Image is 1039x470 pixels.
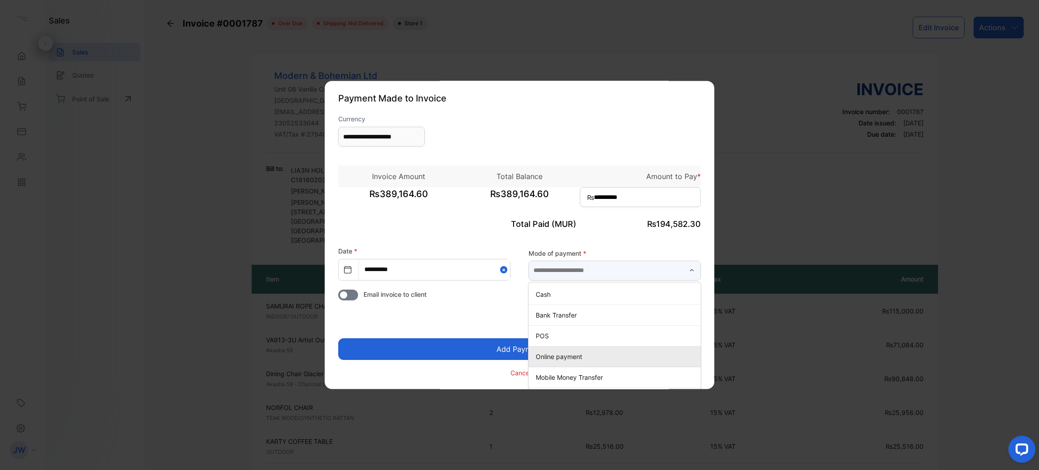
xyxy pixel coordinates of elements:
span: ₨194,582.30 [647,219,701,229]
p: POS [536,331,697,340]
p: Cancel [510,368,531,377]
p: Mobile Money Transfer [536,372,697,382]
p: Amount to Pay [580,171,701,182]
span: ₨389,164.60 [459,187,580,210]
span: ₨ [587,193,594,202]
p: Total Paid (MUR) [459,218,580,230]
label: Mode of payment [529,248,701,258]
p: Cash [536,289,697,299]
button: Close [500,259,510,280]
p: Bank Transfer [536,310,697,319]
p: Total Balance [459,171,580,182]
p: Invoice Amount [338,171,459,182]
label: Date [338,247,357,255]
label: Currency [338,114,425,124]
span: ₨389,164.60 [338,187,459,210]
span: Email invoice to client [363,290,427,299]
button: Add Payment [338,338,701,360]
p: Online payment [536,351,697,361]
iframe: LiveChat chat widget [1001,432,1039,470]
p: Payment Made to Invoice [338,92,701,105]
